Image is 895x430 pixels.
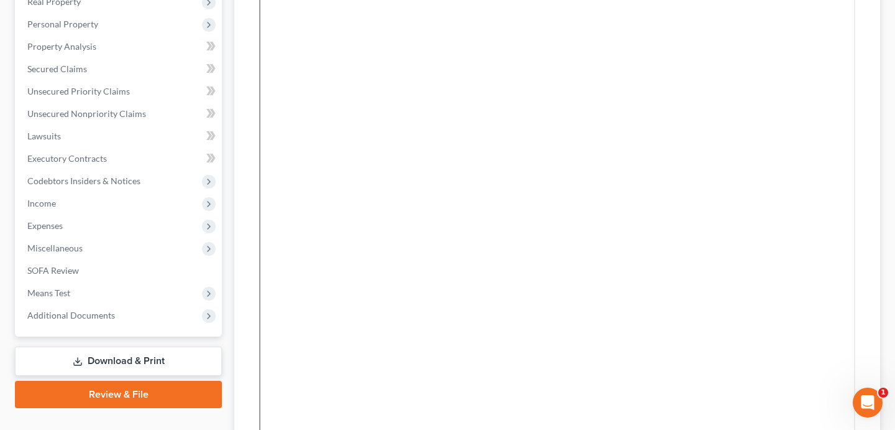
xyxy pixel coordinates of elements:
span: Income [27,198,56,208]
span: Unsecured Priority Claims [27,86,130,96]
a: Secured Claims [17,58,222,80]
a: Lawsuits [17,125,222,147]
a: SOFA Review [17,259,222,282]
span: 1 [878,388,888,398]
span: Unsecured Nonpriority Claims [27,108,146,119]
span: Means Test [27,287,70,298]
span: Codebtors Insiders & Notices [27,175,140,186]
span: Property Analysis [27,41,96,52]
a: Download & Print [15,347,222,376]
a: Unsecured Priority Claims [17,80,222,103]
iframe: Intercom live chat [853,388,883,418]
span: Lawsuits [27,131,61,141]
span: Executory Contracts [27,153,107,164]
a: Unsecured Nonpriority Claims [17,103,222,125]
span: SOFA Review [27,265,79,276]
a: Executory Contracts [17,147,222,170]
a: Review & File [15,381,222,408]
span: Miscellaneous [27,243,83,253]
a: Property Analysis [17,35,222,58]
span: Personal Property [27,19,98,29]
span: Secured Claims [27,63,87,74]
span: Expenses [27,220,63,231]
span: Additional Documents [27,310,115,320]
